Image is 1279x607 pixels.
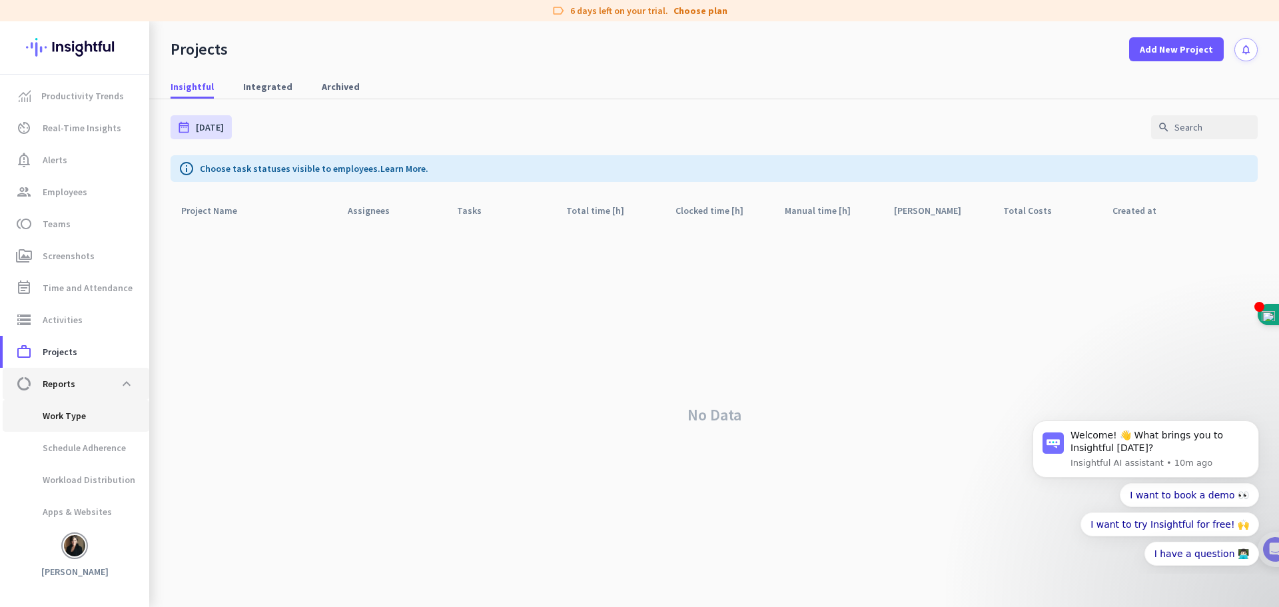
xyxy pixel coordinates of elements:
span: Integrated [243,80,292,93]
span: Alerts [43,152,67,168]
button: notifications [1234,38,1258,61]
button: Add your employees [51,320,180,347]
button: Help [133,416,200,469]
span: Work Type [13,400,86,432]
p: 4 steps [13,175,47,189]
div: Initial tracking settings and how to edit them [51,384,226,410]
span: Real-Time Insights [43,120,121,136]
span: Add New Project [1140,43,1213,56]
i: notifications [1240,44,1252,55]
div: No Data [171,223,1258,607]
a: event_noteTime and Attendance [3,272,149,304]
a: Apps & Websites [3,496,149,528]
span: Apps & Websites [13,496,112,528]
a: Schedule Adherence [3,432,149,464]
span: [DATE] [196,121,224,134]
i: storage [16,312,32,328]
i: perm_media [16,248,32,264]
div: 🎊 Welcome to Insightful! 🎊 [19,51,248,99]
span: Archived [322,80,360,93]
a: Choose plan [673,4,727,17]
i: info [179,161,195,177]
button: Messages [67,416,133,469]
div: 1Add employees [25,227,242,249]
div: Tasks [457,201,498,220]
input: Search [1151,115,1258,139]
div: Add employees [51,232,226,245]
i: label [552,4,565,17]
span: Projects [43,344,77,360]
span: Schedule Adherence [13,432,126,464]
a: av_timerReal-Time Insights [3,112,149,144]
div: [PERSON_NAME] [894,201,977,220]
div: Total Costs [1003,201,1068,220]
i: search [1158,121,1170,133]
div: Assignees [348,201,406,220]
div: 2Initial tracking settings and how to edit them [25,379,242,410]
i: data_usage [16,376,32,392]
button: Tasks [200,416,266,469]
span: Productivity Trends [41,88,124,104]
div: Project Name [181,201,253,220]
a: perm_mediaScreenshots [3,240,149,272]
span: Messages [77,449,123,458]
h1: Tasks [113,6,156,29]
div: It's time to add your employees! This is crucial since Insightful will start collecting their act... [51,254,232,310]
a: data_usageReportsexpand_less [3,368,149,400]
a: tollTeams [3,208,149,240]
a: groupEmployees [3,176,149,208]
a: Learn More. [380,163,428,175]
div: Clocked time [h] [675,201,759,220]
iframe: Intercom notifications message [1013,408,1279,574]
span: Reports [43,376,75,392]
p: About 10 minutes [170,175,253,189]
a: Workload Distribution [3,464,149,496]
span: Help [156,449,177,458]
i: notification_important [16,152,32,168]
img: Insightful logo [26,21,123,73]
a: menu-itemProductivity Trends [3,80,149,112]
div: Created at [1112,201,1172,220]
img: Profile image for Tamara [47,139,69,161]
span: Time and Attendance [43,280,133,296]
p: Choose task statuses visible to employees. [200,162,428,175]
img: avatar [64,535,85,556]
div: Close [234,5,258,29]
span: Tasks [218,449,247,458]
img: menu-item [19,90,31,102]
a: notification_importantAlerts [3,144,149,176]
span: Screenshots [43,248,95,264]
div: [PERSON_NAME] from Insightful [74,143,219,157]
i: work_outline [16,344,32,360]
span: Teams [43,216,71,232]
span: Employees [43,184,87,200]
span: Home [19,449,47,458]
a: work_outlineProjects [3,336,149,368]
i: date_range [177,121,191,134]
a: Work Type [3,400,149,432]
div: Manual time [h] [785,201,867,220]
span: Location Insights [13,528,117,560]
button: expand_less [115,372,139,396]
a: storageActivities [3,304,149,336]
div: Total time [h] [566,201,640,220]
button: Add New Project [1129,37,1224,61]
div: Projects [171,39,228,59]
i: group [16,184,32,200]
a: Location Insights [3,528,149,560]
i: toll [16,216,32,232]
div: You're just a few steps away from completing the essential app setup [19,99,248,131]
i: event_note [16,280,32,296]
span: Workload Distribution [13,464,135,496]
span: Insightful [171,80,214,93]
i: av_timer [16,120,32,136]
